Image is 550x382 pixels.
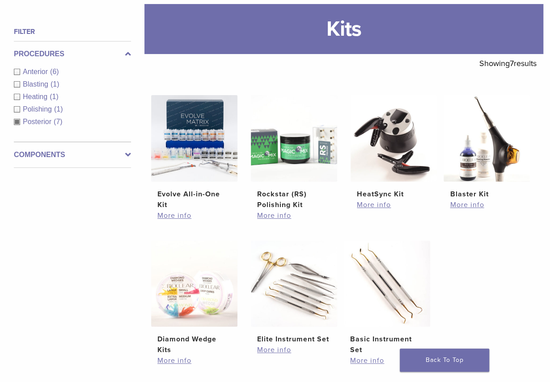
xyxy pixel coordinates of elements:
[54,105,63,113] span: (1)
[151,241,237,327] img: Diamond Wedge Kits
[351,95,437,181] img: HeatSync Kit
[157,210,231,221] a: More info
[357,189,430,199] h2: HeatSync Kit
[50,93,59,100] span: (1)
[54,118,63,125] span: (7)
[144,4,544,54] h1: Kits
[157,334,231,355] h2: Diamond Wedge Kits
[510,58,514,68] span: 7
[344,241,430,327] img: Basic Instrument Set
[257,189,330,210] h2: Rockstar (RS) Polishing Kit
[450,189,523,199] h2: Blaster Kit
[400,349,489,372] a: Back To Top
[23,68,50,75] span: Anterior
[157,189,231,210] h2: Evolve All-in-One Kit
[14,149,131,160] label: Components
[157,355,231,366] a: More info
[23,93,50,100] span: Heating
[151,95,237,181] img: Evolve All-in-One Kit
[14,49,131,59] label: Procedures
[251,241,337,345] a: Elite Instrument SetElite Instrument Set
[357,199,430,210] a: More info
[51,80,59,88] span: (1)
[251,241,337,327] img: Elite Instrument Set
[23,105,54,113] span: Polishing
[14,26,131,37] h4: Filter
[351,95,437,199] a: HeatSync KitHeatSync Kit
[251,95,337,181] img: Rockstar (RS) Polishing Kit
[479,54,537,73] p: Showing results
[450,199,523,210] a: More info
[23,80,51,88] span: Blasting
[23,118,54,125] span: Posterior
[257,210,330,221] a: More info
[257,334,330,345] h2: Elite Instrument Set
[350,355,423,366] a: More info
[251,95,337,210] a: Rockstar (RS) Polishing KitRockstar (RS) Polishing Kit
[50,68,59,75] span: (6)
[344,241,430,355] a: Basic Instrument SetBasic Instrument Set
[151,241,237,355] a: Diamond Wedge KitsDiamond Wedge Kits
[151,95,237,210] a: Evolve All-in-One KitEvolve All-in-One Kit
[257,345,330,355] a: More info
[350,334,423,355] h2: Basic Instrument Set
[444,95,530,199] a: Blaster KitBlaster Kit
[444,95,530,181] img: Blaster Kit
